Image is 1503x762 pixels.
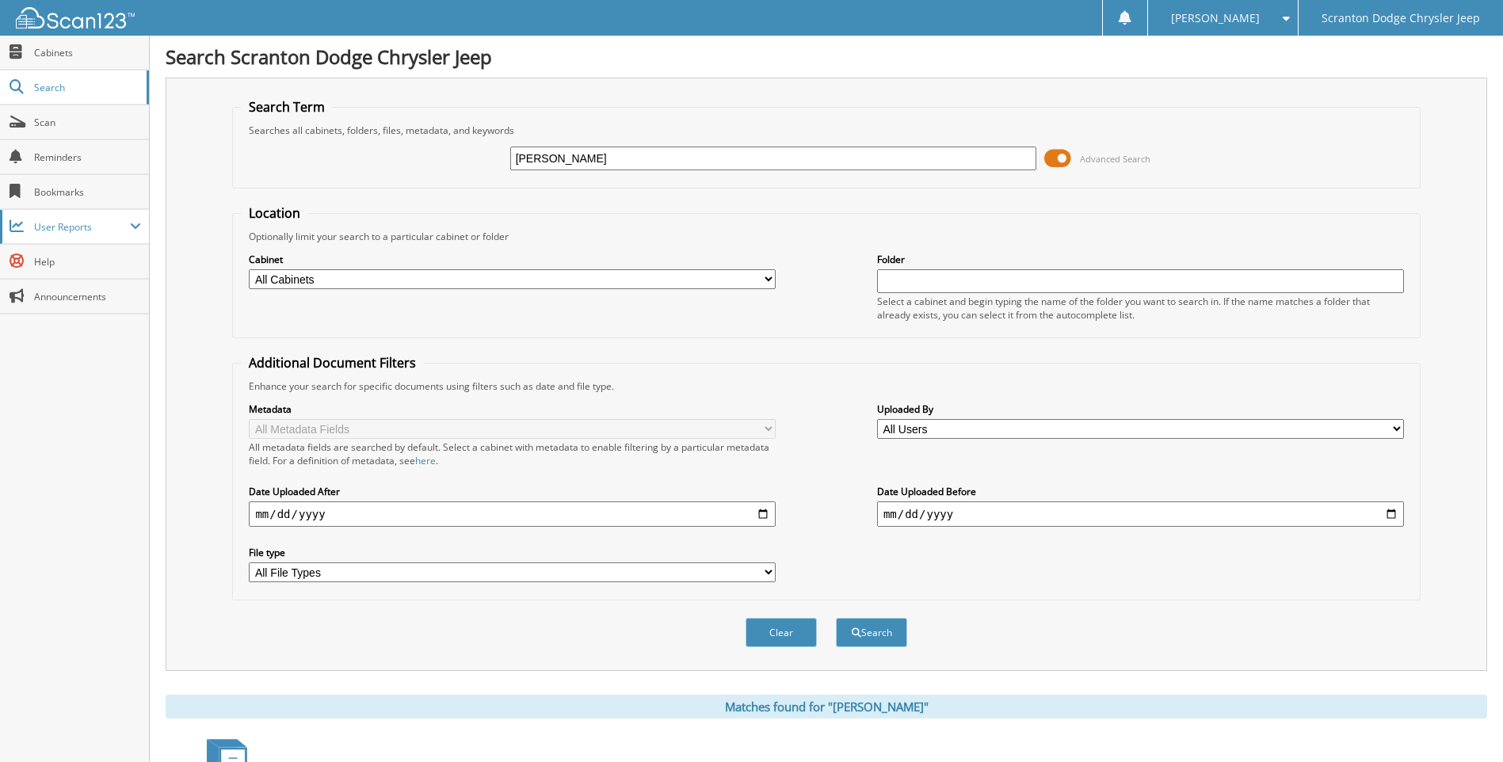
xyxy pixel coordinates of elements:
[249,402,776,416] label: Metadata
[877,485,1404,498] label: Date Uploaded Before
[241,354,424,371] legend: Additional Document Filters
[877,295,1404,322] div: Select a cabinet and begin typing the name of the folder you want to search in. If the name match...
[34,185,141,199] span: Bookmarks
[34,290,141,303] span: Announcements
[249,501,776,527] input: start
[249,546,776,559] label: File type
[249,253,776,266] label: Cabinet
[241,379,1411,393] div: Enhance your search for specific documents using filters such as date and file type.
[34,255,141,269] span: Help
[241,204,308,222] legend: Location
[746,618,817,647] button: Clear
[34,116,141,129] span: Scan
[34,220,130,234] span: User Reports
[34,81,139,94] span: Search
[241,124,1411,137] div: Searches all cabinets, folders, files, metadata, and keywords
[166,44,1487,70] h1: Search Scranton Dodge Chrysler Jeep
[1171,13,1260,23] span: [PERSON_NAME]
[877,402,1404,416] label: Uploaded By
[34,150,141,164] span: Reminders
[836,618,907,647] button: Search
[877,253,1404,266] label: Folder
[241,230,1411,243] div: Optionally limit your search to a particular cabinet or folder
[34,46,141,59] span: Cabinets
[249,440,776,467] div: All metadata fields are searched by default. Select a cabinet with metadata to enable filtering b...
[166,695,1487,718] div: Matches found for "[PERSON_NAME]"
[1322,13,1480,23] span: Scranton Dodge Chrysler Jeep
[16,7,135,29] img: scan123-logo-white.svg
[877,501,1404,527] input: end
[241,98,333,116] legend: Search Term
[1080,153,1150,165] span: Advanced Search
[415,454,436,467] a: here
[249,485,776,498] label: Date Uploaded After
[1424,686,1503,762] iframe: Chat Widget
